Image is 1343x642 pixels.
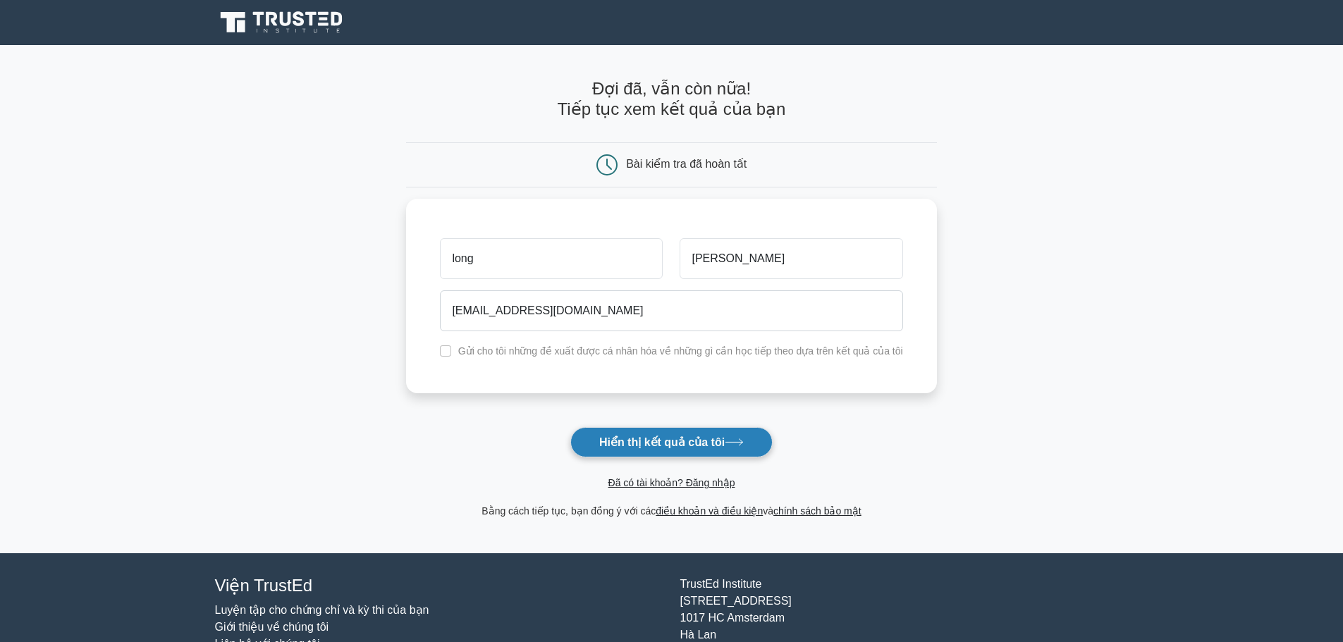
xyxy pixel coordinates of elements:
[773,505,861,517] a: chính sách bảo mật
[592,79,751,98] font: Đợi đã, vẫn còn nữa!
[440,290,902,331] input: E-mail
[608,477,735,488] a: Đã có tài khoản? Đăng nhập
[458,345,903,357] font: Gửi cho tôi những đề xuất được cá nhân hóa về những gì cần học tiếp theo dựa trên kết quả của tôi
[680,578,762,590] font: TrustEd Institute
[680,612,785,624] font: 1017 HC Amsterdam
[215,604,429,616] a: Luyện tập cho chứng chỉ và kỳ thi của bạn
[215,576,313,595] font: Viện TrustEd
[570,427,773,457] button: Hiển thị kết quả của tôi
[763,505,773,517] font: và
[215,621,329,633] a: Giới thiệu về chúng tôi
[656,505,763,517] a: điều khoản và điều kiện
[680,595,792,607] font: [STREET_ADDRESS]
[482,505,656,517] font: Bằng cách tiếp tục, bạn đồng ý với các
[680,629,717,641] font: Hà Lan
[558,99,786,118] font: Tiếp tục xem kết quả của bạn
[599,436,725,448] font: Hiển thị kết quả của tôi
[626,158,747,170] font: Bài kiểm tra đã hoàn tất
[680,238,902,279] input: Họ
[440,238,663,279] input: Tên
